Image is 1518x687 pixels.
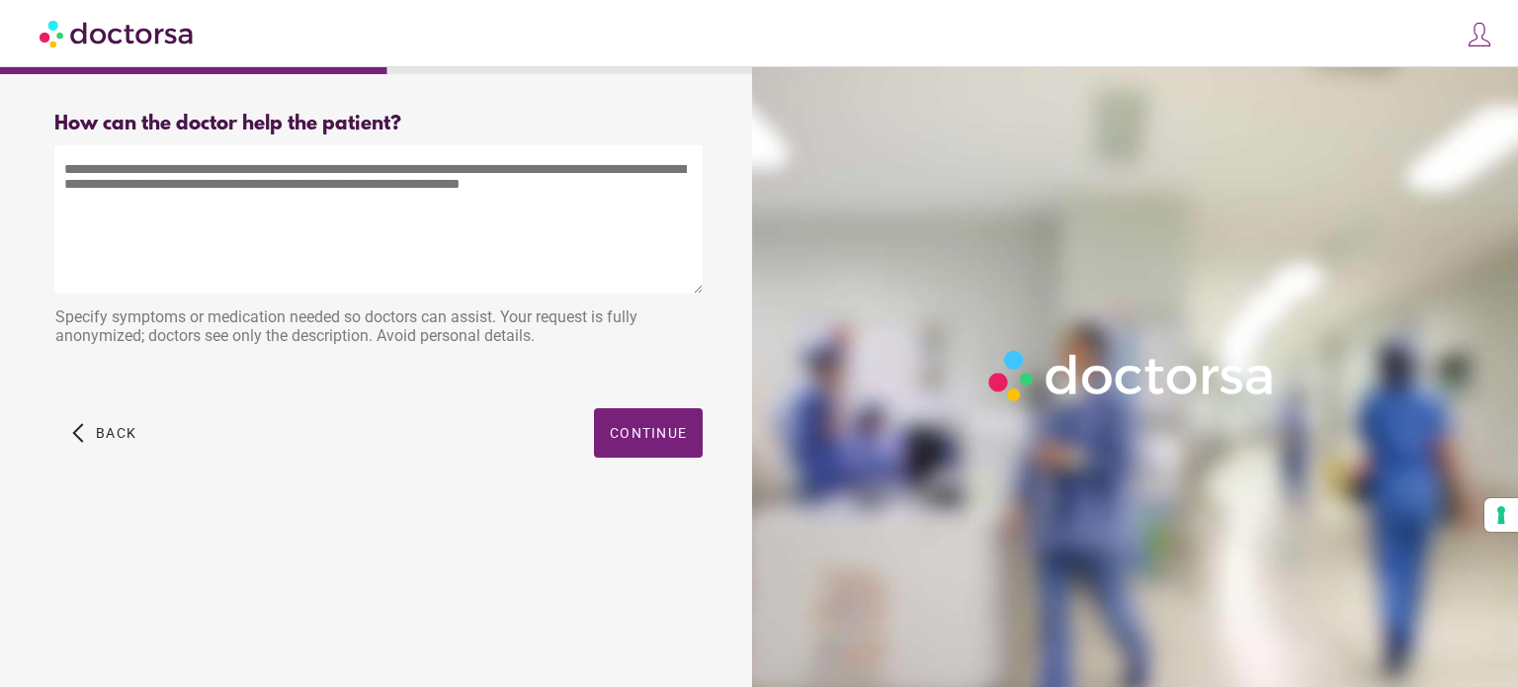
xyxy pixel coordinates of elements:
div: How can the doctor help the patient? [54,113,703,135]
button: Continue [594,408,703,458]
span: Back [96,425,136,441]
img: Logo-Doctorsa-trans-White-partial-flat.png [980,342,1284,409]
span: Continue [610,425,687,441]
div: Specify symptoms or medication needed so doctors can assist. Your request is fully anonymized; do... [54,298,703,360]
img: Doctorsa.com [40,11,196,55]
button: Your consent preferences for tracking technologies [1484,498,1518,532]
button: arrow_back_ios Back [64,408,144,458]
img: icons8-customer-100.png [1466,21,1493,48]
